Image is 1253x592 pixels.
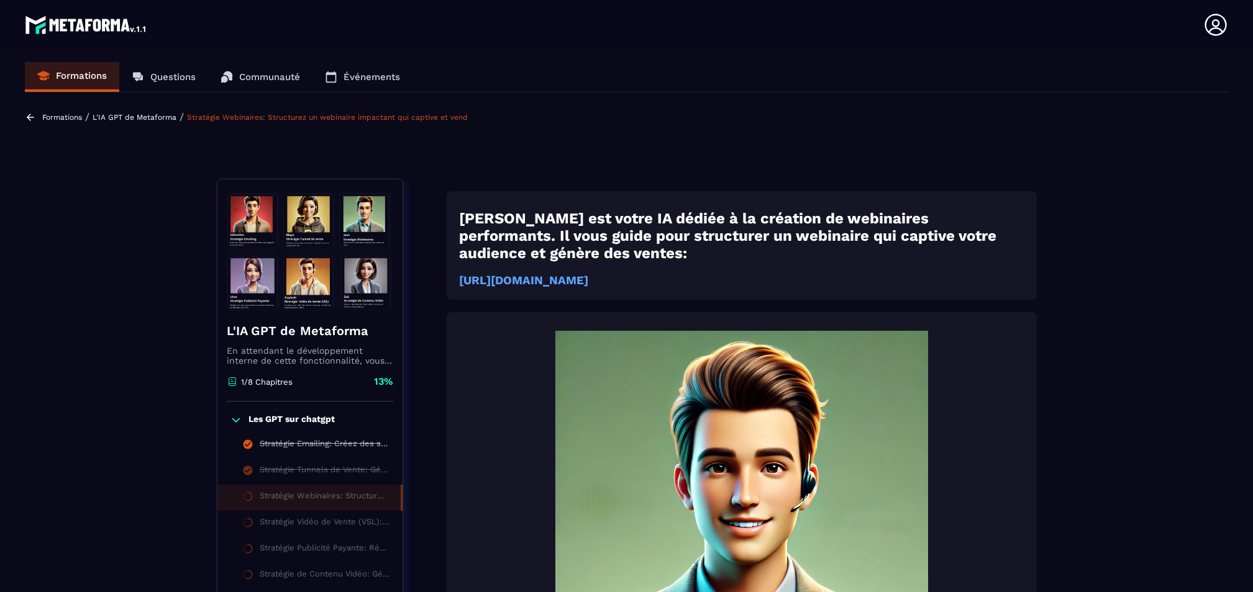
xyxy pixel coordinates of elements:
p: Formations [56,70,107,81]
a: Événements [312,62,412,92]
a: Formations [25,62,119,92]
p: Questions [150,71,196,83]
div: Stratégie de Contenu Vidéo: Générez des idées et scripts vidéos viraux pour booster votre audience [260,569,390,583]
p: 13% [374,375,393,388]
p: 1/8 Chapitres [241,377,293,387]
a: L'IA GPT de Metaforma [93,113,176,122]
p: Événements [344,71,400,83]
div: Stratégie Emailing: Créez des séquences email irrésistibles qui engagent et convertissent. [260,439,390,452]
h4: L'IA GPT de Metaforma [227,322,393,339]
div: Stratégie Vidéo de Vente (VSL): Concevez une vidéo de vente puissante qui transforme les prospect... [260,517,390,531]
a: Communauté [208,62,312,92]
a: [URL][DOMAIN_NAME] [459,274,588,287]
div: Stratégie Webinaires: Structurez un webinaire impactant qui captive et vend [260,491,388,505]
p: En attendant le développement interne de cette fonctionnalité, vous pouvez déjà l’utiliser avec C... [227,346,393,366]
a: Formations [42,113,82,122]
img: banner [227,189,393,313]
a: Questions [119,62,208,92]
a: Stratégie Webinaires: Structurez un webinaire impactant qui captive et vend [187,113,468,122]
strong: [PERSON_NAME] est votre IA dédiée à la création de webinaires performants. Il vous guide pour str... [459,210,996,262]
div: Stratégie Tunnels de Vente: Générez des textes ultra persuasifs pour maximiser vos conversions [260,465,390,478]
span: / [180,111,184,123]
img: logo [25,12,148,37]
p: Les GPT sur chatgpt [248,414,335,426]
div: Stratégie Publicité Payante: Rédigez des pubs percutantes qui captent l’attention et réduisent vo... [260,543,390,557]
p: Communauté [239,71,300,83]
span: / [85,111,89,123]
